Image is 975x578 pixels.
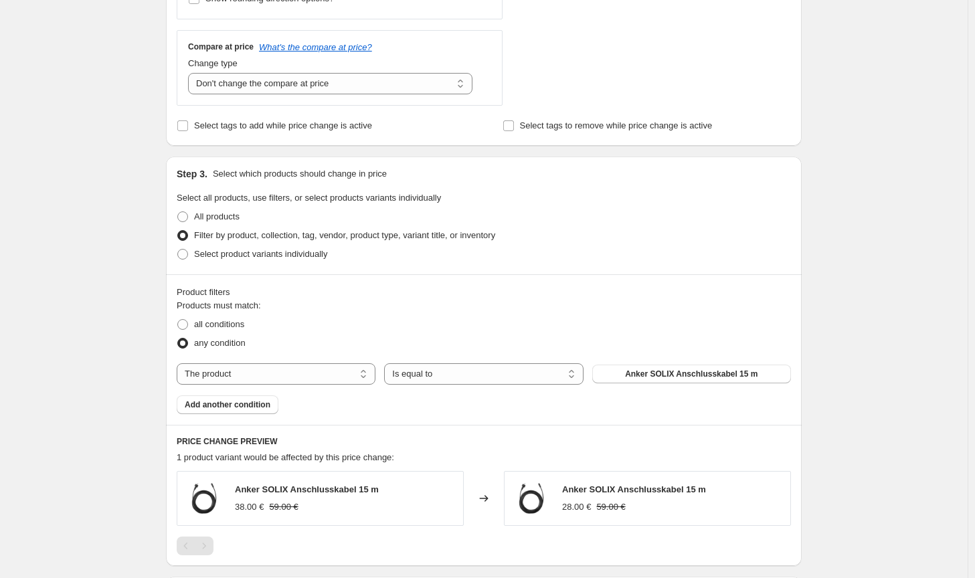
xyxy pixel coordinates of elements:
[185,399,270,410] span: Add another condition
[188,58,238,68] span: Change type
[188,41,254,52] h3: Compare at price
[259,42,372,52] button: What's the compare at price?
[520,120,713,130] span: Select tags to remove while price change is active
[596,500,625,514] strike: 59.00 €
[194,249,327,259] span: Select product variants individually
[177,452,394,462] span: 1 product variant would be affected by this price change:
[177,193,441,203] span: Select all products, use filters, or select products variants individually
[511,478,551,518] img: Anker_Solix2_Anschlusskabel15m_80x.webp
[194,120,372,130] span: Select tags to add while price change is active
[562,500,591,514] div: 28.00 €
[625,369,758,379] span: Anker SOLIX Anschlusskabel 15 m
[177,167,207,181] h2: Step 3.
[177,286,791,299] div: Product filters
[562,484,706,494] span: Anker SOLIX Anschlusskabel 15 m
[235,484,379,494] span: Anker SOLIX Anschlusskabel 15 m
[184,478,224,518] img: Anker_Solix2_Anschlusskabel15m_80x.webp
[194,319,244,329] span: all conditions
[194,211,240,221] span: All products
[269,500,298,514] strike: 59.00 €
[194,338,246,348] span: any condition
[177,395,278,414] button: Add another condition
[177,537,213,555] nav: Pagination
[592,365,791,383] button: Anker SOLIX Anschlusskabel 15 m
[177,436,791,447] h6: PRICE CHANGE PREVIEW
[194,230,495,240] span: Filter by product, collection, tag, vendor, product type, variant title, or inventory
[235,500,264,514] div: 38.00 €
[177,300,261,310] span: Products must match:
[213,167,387,181] p: Select which products should change in price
